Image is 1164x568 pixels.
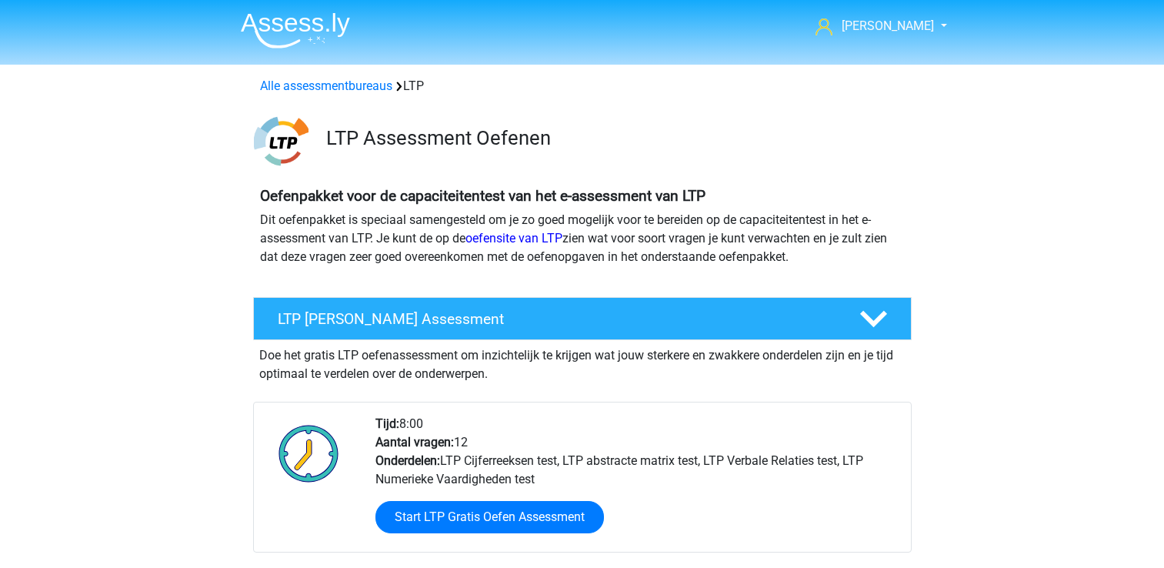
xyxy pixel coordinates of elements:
div: 8:00 12 LTP Cijferreeksen test, LTP abstracte matrix test, LTP Verbale Relaties test, LTP Numerie... [364,415,910,552]
a: [PERSON_NAME] [809,17,936,35]
div: LTP [254,77,911,95]
span: [PERSON_NAME] [842,18,934,33]
img: Assessly [241,12,350,48]
b: Aantal vragen: [375,435,454,449]
b: Oefenpakket voor de capaciteitentest van het e-assessment van LTP [260,187,705,205]
a: Alle assessmentbureaus [260,79,392,93]
h4: LTP [PERSON_NAME] Assessment [278,310,835,328]
a: oefensite van LTP [465,231,562,246]
a: LTP [PERSON_NAME] Assessment [247,297,918,340]
p: Dit oefenpakket is speciaal samengesteld om je zo goed mogelijk voor te bereiden op de capaciteit... [260,211,905,266]
div: Doe het gratis LTP oefenassessment om inzichtelijk te krijgen wat jouw sterkere en zwakkere onder... [253,340,912,383]
a: Start LTP Gratis Oefen Assessment [375,501,604,533]
b: Tijd: [375,416,399,431]
h3: LTP Assessment Oefenen [326,126,899,150]
img: ltp.png [254,114,309,169]
b: Onderdelen: [375,453,440,468]
img: Klok [270,415,348,492]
